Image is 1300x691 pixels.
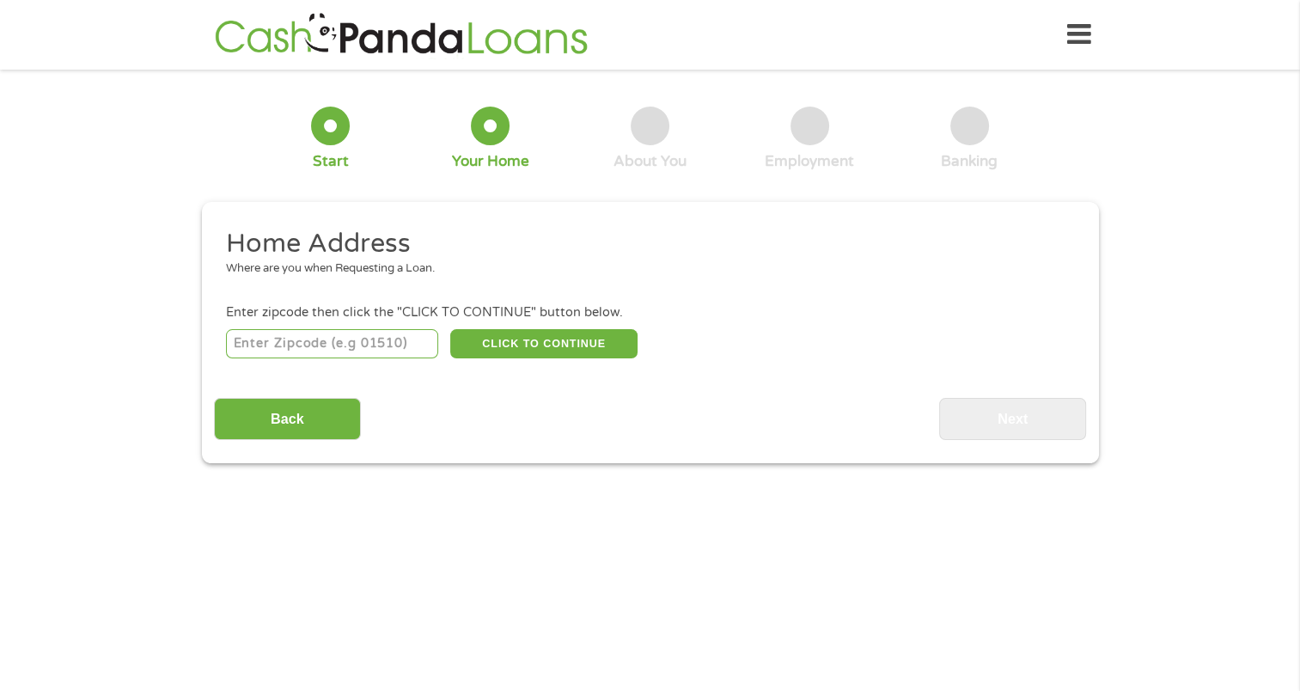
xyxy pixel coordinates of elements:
button: CLICK TO CONTINUE [450,329,638,358]
div: Where are you when Requesting a Loan. [226,260,1061,278]
div: Enter zipcode then click the "CLICK TO CONTINUE" button below. [226,303,1073,322]
div: Your Home [452,152,529,171]
div: Employment [765,152,854,171]
div: About You [613,152,687,171]
div: Start [313,152,349,171]
input: Back [214,398,361,440]
img: GetLoanNow Logo [210,10,593,59]
input: Next [939,398,1086,440]
input: Enter Zipcode (e.g 01510) [226,329,438,358]
div: Banking [941,152,998,171]
h2: Home Address [226,227,1061,261]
